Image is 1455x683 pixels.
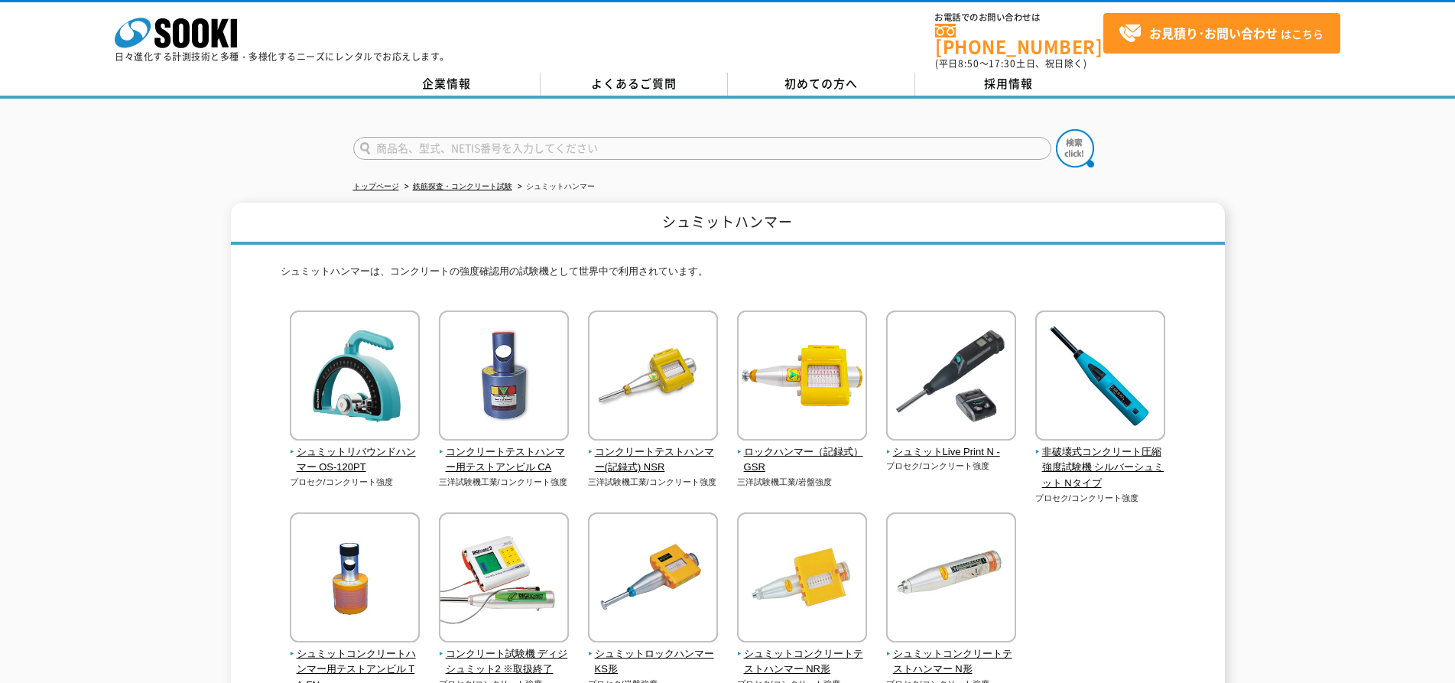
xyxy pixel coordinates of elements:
[439,512,569,646] img: コンクリート試験機 ディジシュミット2 ※取扱終了
[290,512,420,646] img: シュミットコンクリートハンマー用テストアンビル TA-FN
[439,476,570,489] p: 三洋試験機工業/コンクリート強度
[588,512,718,646] img: シュミットロックハンマー KS形
[439,632,570,678] a: コンクリート試験機 ディジシュミット2 ※取扱終了
[290,476,421,489] p: プロセク/コンクリート強度
[958,57,979,70] span: 8:50
[1119,22,1323,45] span: はこちら
[290,444,421,476] span: シュミットリバウンドハンマー OS-120PT
[353,137,1051,160] input: 商品名、型式、NETIS番号を入力してください
[737,311,867,444] img: ロックハンマー（記録式） GSR
[290,311,420,444] img: シュミットリバウンドハンマー OS-120PT
[1035,492,1166,505] p: プロセク/コンクリート強度
[737,632,868,678] a: シュミットコンクリートテストハンマー NR形
[915,73,1103,96] a: 採用情報
[588,476,719,489] p: 三洋試験機工業/コンクリート強度
[353,73,541,96] a: 企業情報
[281,264,1175,288] p: シュミットハンマーは、コンクリートの強度確認用の試験機として世界中で利用されています。
[737,444,868,476] span: ロックハンマー（記録式） GSR
[353,182,399,190] a: トップページ
[439,430,570,476] a: コンクリートテストハンマー用テストアンビル CA
[737,476,868,489] p: 三洋試験機工業/岩盤強度
[290,430,421,476] a: シュミットリバウンドハンマー OS-120PT
[1103,13,1340,54] a: お見積り･お問い合わせはこちら
[588,311,718,444] img: コンクリートテストハンマー(記録式) NSR
[1035,430,1166,492] a: 非破壊式コンクリート圧縮強度試験機 シルバーシュミット Nタイプ
[115,52,450,61] p: 日々進化する計測技術と多種・多様化するニーズにレンタルでお応えします。
[737,430,868,476] a: ロックハンマー（記録式） GSR
[439,311,569,444] img: コンクリートテストハンマー用テストアンビル CA
[439,646,570,678] span: コンクリート試験機 ディジシュミット2 ※取扱終了
[935,57,1086,70] span: (平日 ～ 土日、祝日除く)
[588,430,719,476] a: コンクリートテストハンマー(記録式) NSR
[886,632,1017,678] a: シュミットコンクリートテストハンマー N形
[515,179,595,195] li: シュミットハンマー
[728,73,915,96] a: 初めての方へ
[588,632,719,678] a: シュミットロックハンマー KS形
[1035,444,1166,492] span: 非破壊式コンクリート圧縮強度試験機 シルバーシュミット Nタイプ
[737,646,868,678] span: シュミットコンクリートテストハンマー NR形
[588,646,719,678] span: シュミットロックハンマー KS形
[439,444,570,476] span: コンクリートテストハンマー用テストアンビル CA
[989,57,1016,70] span: 17:30
[784,75,858,92] span: 初めての方へ
[886,512,1016,646] img: シュミットコンクリートテストハンマー N形
[886,430,1017,460] a: シュミットLive Print N -
[935,13,1103,22] span: お電話でのお問い合わせは
[1035,311,1165,444] img: 非破壊式コンクリート圧縮強度試験機 シルバーシュミット Nタイプ
[886,460,1017,473] p: プロセク/コンクリート強度
[886,444,1017,460] span: シュミットLive Print N -
[935,24,1103,55] a: [PHONE_NUMBER]
[886,646,1017,678] span: シュミットコンクリートテストハンマー N形
[413,182,512,190] a: 鉄筋探査・コンクリート試験
[886,311,1016,444] img: シュミットLive Print N -
[737,512,867,646] img: シュミットコンクリートテストハンマー NR形
[541,73,728,96] a: よくあるご質問
[231,203,1225,245] h1: シュミットハンマー
[1056,129,1094,167] img: btn_search.png
[588,444,719,476] span: コンクリートテストハンマー(記録式) NSR
[1149,24,1278,42] strong: お見積り･お問い合わせ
